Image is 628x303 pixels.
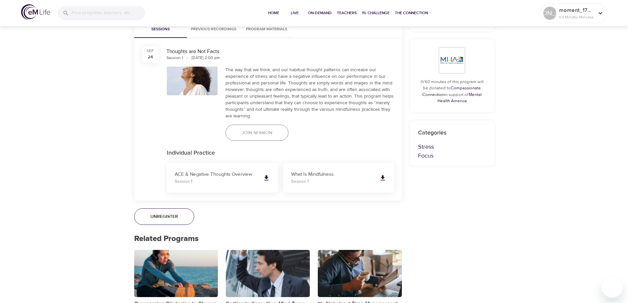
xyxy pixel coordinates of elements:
button: Unregister [134,208,194,225]
span: Home [266,10,282,16]
span: Teachers [337,10,357,16]
span: 1% Challenge [362,10,390,16]
div: Thoughts are Not Facts [166,48,394,55]
span: Join Session [242,129,272,137]
p: 63 Mindful Minutes [559,14,594,20]
iframe: Button to launch messaging window [602,277,623,298]
a: Compassionate Connection [422,85,481,97]
span: Sessions [138,26,183,33]
img: logo [21,4,50,20]
button: Join Session [225,125,288,141]
span: Program Materials [244,26,289,33]
a: What Is MindfulnessSession 1 [283,163,394,193]
span: Live [287,10,303,16]
div: Sep [147,48,154,54]
input: Find programs, teachers, etc... [72,6,145,20]
p: moment_1746717572 [559,6,594,14]
p: ACE & Negative Thoughts Overview [175,171,257,178]
p: Session 1 [175,178,257,185]
a: ACE & Negative Thoughts OverviewSession 1 [167,163,278,193]
div: [DATE] 2:00 pm [192,55,220,61]
div: [PERSON_NAME] [543,7,556,20]
p: Related Programs [134,233,402,245]
p: Categories [418,128,486,137]
p: Individual Practice [167,149,394,158]
p: Stress [418,142,486,151]
p: 0/60 minutes of this program will be donated to in support of [418,79,486,105]
p: What Is Mindfulness [291,171,374,178]
span: Previous Recordings [191,26,236,33]
p: Session 1 [291,178,374,185]
div: The way that we think, and our habitual thought patterns can increase our experience of stress an... [225,67,394,119]
span: The Connection [395,10,428,16]
span: Unregister [150,213,178,221]
p: Focus [418,151,486,160]
div: 24 [148,54,153,60]
div: Session 1 [166,55,183,61]
span: On-Demand [308,10,332,16]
